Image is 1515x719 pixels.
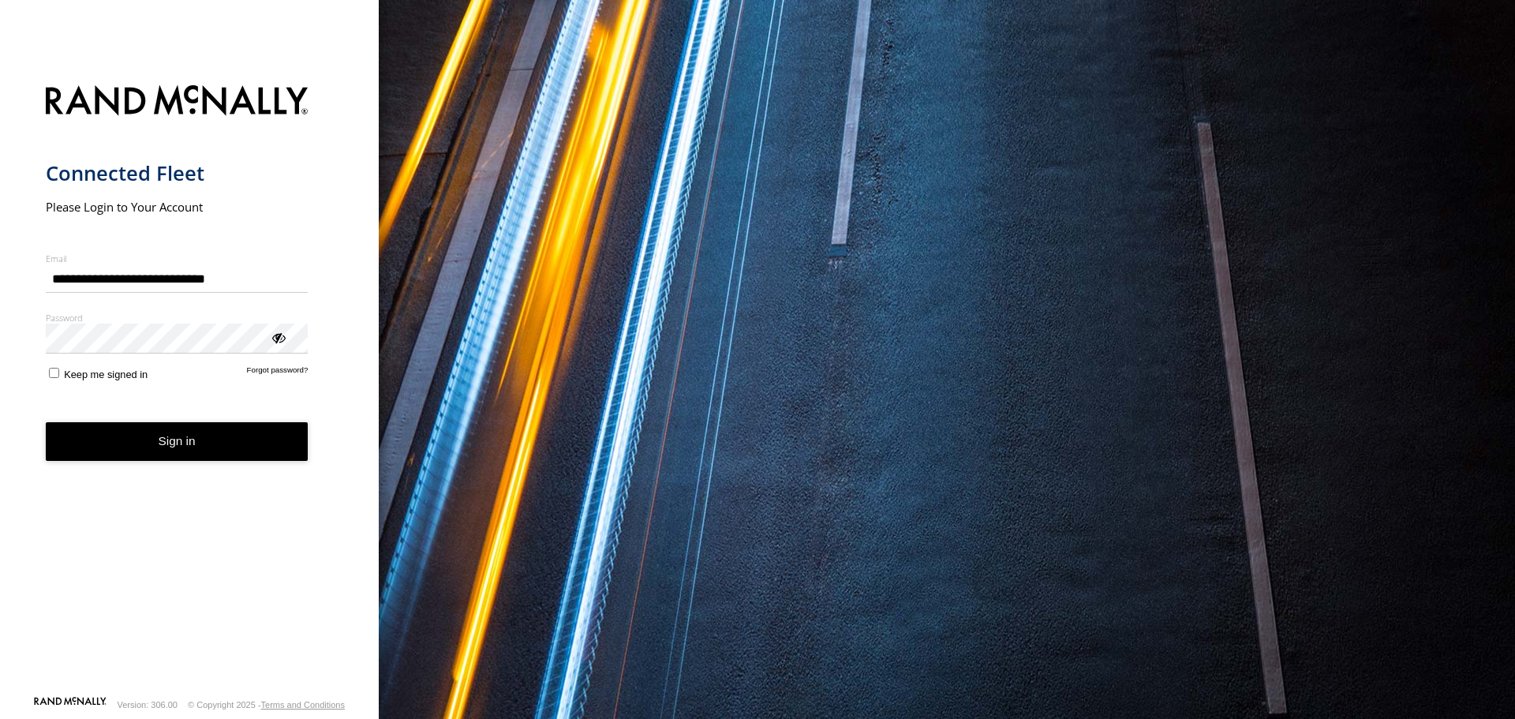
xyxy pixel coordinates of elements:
button: Sign in [46,422,309,461]
input: Keep me signed in [49,368,59,378]
a: Terms and Conditions [261,700,345,710]
div: Version: 306.00 [118,700,178,710]
label: Password [46,312,309,324]
a: Visit our Website [34,697,107,713]
div: © Copyright 2025 - [188,700,345,710]
h2: Please Login to Your Account [46,199,309,215]
form: main [46,76,334,695]
span: Keep me signed in [64,369,148,380]
label: Email [46,253,309,264]
h1: Connected Fleet [46,160,309,186]
a: Forgot password? [247,365,309,380]
img: Rand McNally [46,82,309,122]
div: ViewPassword [270,329,286,345]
